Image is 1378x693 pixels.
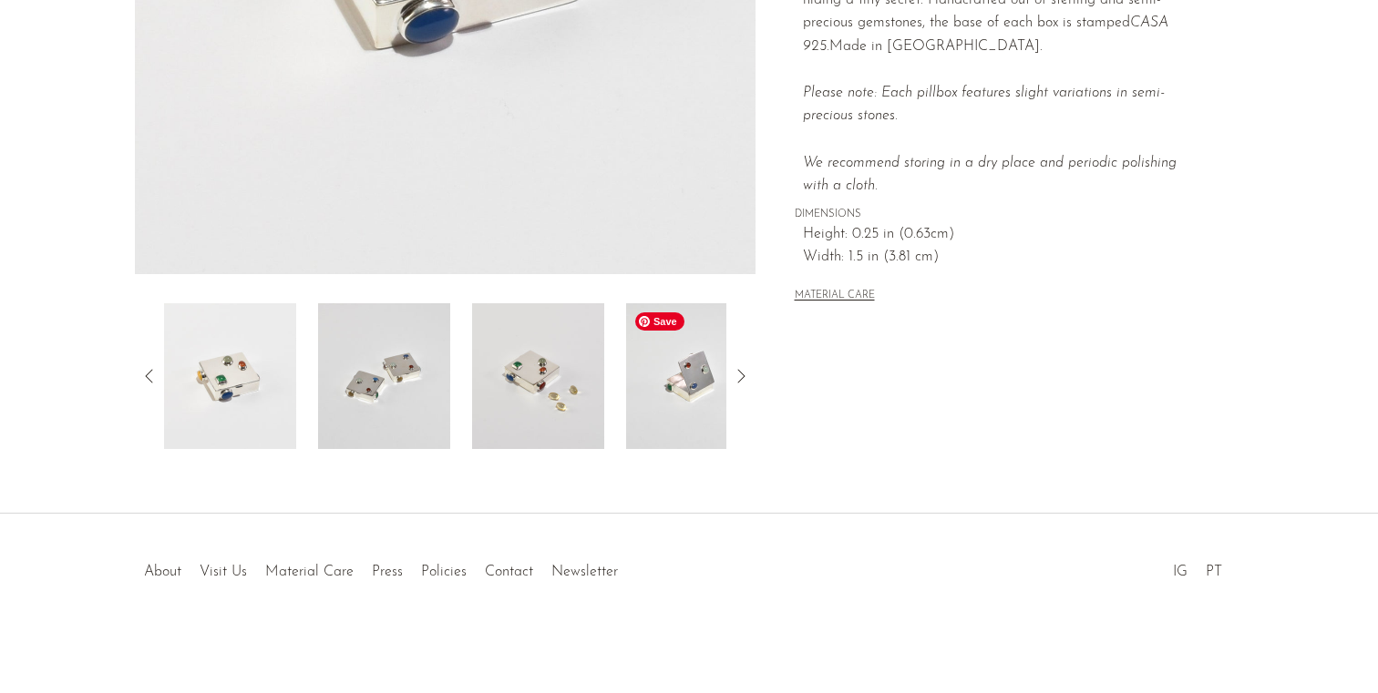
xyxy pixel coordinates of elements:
button: MATERIAL CARE [795,290,875,303]
em: Please note: Each pillbox features slight variations in semi-precious stones. [803,86,1177,193]
img: Sterling Gemstone Pillbox [164,303,296,449]
a: PT [1206,565,1222,579]
a: Contact [485,565,533,579]
span: Save [635,312,684,331]
a: Visit Us [200,565,247,579]
ul: Quick links [135,550,627,585]
img: Sterling Gemstone Pillbox [472,303,604,449]
a: Policies [421,565,467,579]
a: About [144,565,181,579]
a: IG [1173,565,1188,579]
img: Sterling Gemstone Pillbox [626,303,758,449]
a: Material Care [265,565,354,579]
em: CASA 925. [803,15,1168,54]
span: DIMENSIONS [795,207,1205,223]
span: Height: 0.25 in (0.63cm) [803,223,1205,247]
img: Sterling Gemstone Pillbox [318,303,450,449]
ul: Social Medias [1164,550,1231,585]
i: We recommend storing in a dry place and periodic polishing with a cloth. [803,156,1177,194]
span: Width: 1.5 in (3.81 cm) [803,246,1205,270]
a: Press [372,565,403,579]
